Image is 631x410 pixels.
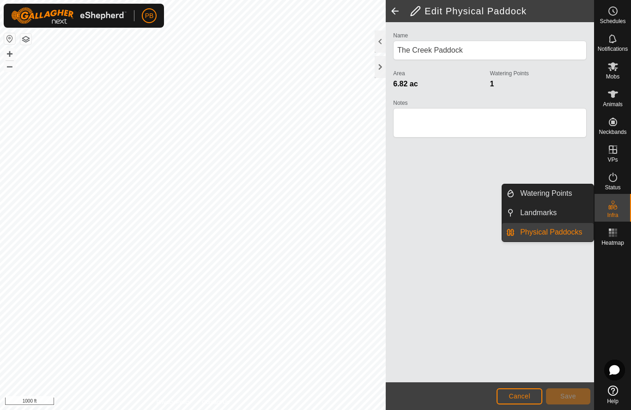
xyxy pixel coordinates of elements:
[515,223,594,241] a: Physical Paddocks
[560,392,576,400] span: Save
[607,157,618,163] span: VPs
[497,388,542,404] button: Cancel
[601,240,624,246] span: Heatmap
[603,102,623,107] span: Animals
[410,6,594,17] h2: Edit Physical Paddock
[595,382,631,408] a: Help
[502,184,594,203] li: Watering Points
[157,398,191,406] a: Privacy Policy
[393,99,587,107] label: Notes
[605,185,620,190] span: Status
[145,11,154,21] span: PB
[607,398,619,404] span: Help
[502,223,594,241] li: Physical Paddocks
[606,74,619,79] span: Mobs
[502,204,594,222] li: Landmarks
[600,18,625,24] span: Schedules
[393,80,418,88] span: 6.82 ac
[598,46,628,52] span: Notifications
[393,31,587,40] label: Name
[4,60,15,72] button: –
[546,388,590,404] button: Save
[20,34,31,45] button: Map Layers
[202,398,229,406] a: Contact Us
[490,80,494,88] span: 1
[520,207,557,218] span: Landmarks
[4,48,15,60] button: +
[4,33,15,44] button: Reset Map
[11,7,127,24] img: Gallagher Logo
[520,227,582,238] span: Physical Paddocks
[509,392,530,400] span: Cancel
[607,212,618,218] span: Infra
[515,204,594,222] a: Landmarks
[599,129,626,135] span: Neckbands
[393,69,490,78] label: Area
[520,188,572,199] span: Watering Points
[490,69,587,78] label: Watering Points
[515,184,594,203] a: Watering Points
